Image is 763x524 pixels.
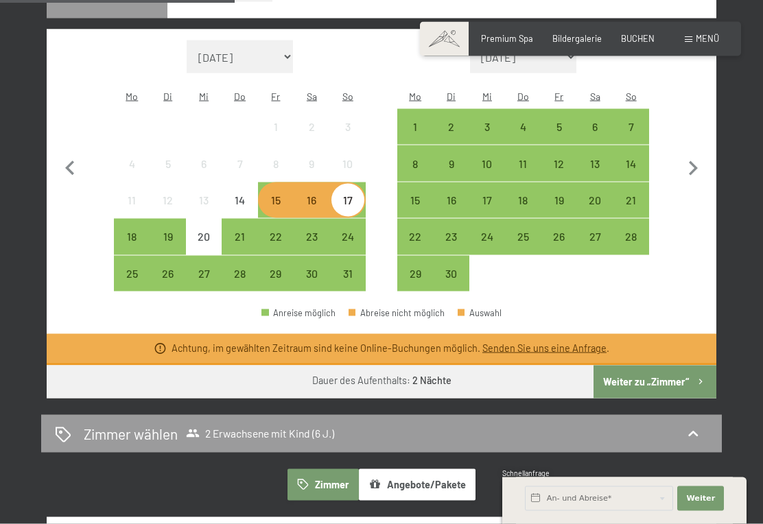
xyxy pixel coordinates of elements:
div: Thu Sep 18 2025 [505,182,541,218]
div: Anreise möglich [294,182,329,218]
div: 4 [115,158,148,191]
span: Weiter [686,493,715,504]
div: Sun Sep 21 2025 [613,182,648,218]
div: 25 [506,231,539,264]
div: Anreise möglich [397,182,433,218]
div: Anreise nicht möglich [222,145,257,181]
div: 2 [434,121,467,154]
div: 10 [471,158,504,191]
abbr: Mittwoch [199,91,209,102]
div: 25 [115,268,148,301]
div: Sat Aug 16 2025 [294,182,329,218]
div: 13 [578,158,611,191]
div: Anreise möglich [397,109,433,145]
div: Sun Aug 24 2025 [330,219,366,254]
div: Anreise nicht möglich [330,109,366,145]
abbr: Donnerstag [234,91,246,102]
div: 1 [259,121,292,154]
div: Anreise möglich [258,256,294,291]
div: 22 [259,231,292,264]
div: Anreise möglich [258,182,294,218]
div: Anreise nicht möglich [294,145,329,181]
div: Anreise möglich [114,219,150,254]
div: Sun Aug 10 2025 [330,145,366,181]
div: 23 [295,231,328,264]
div: Mon Aug 25 2025 [114,256,150,291]
abbr: Sonntag [626,91,637,102]
div: Wed Aug 20 2025 [186,219,222,254]
div: Sun Aug 03 2025 [330,109,366,145]
div: Tue Sep 23 2025 [433,219,469,254]
div: Sat Sep 20 2025 [577,182,613,218]
div: Fri Sep 26 2025 [541,219,577,254]
div: Anreise möglich [613,109,648,145]
div: 1 [399,121,432,154]
div: 7 [614,121,647,154]
div: Anreise möglich [469,219,505,254]
abbr: Mittwoch [482,91,492,102]
abbr: Samstag [307,91,317,102]
abbr: Montag [409,91,421,102]
div: Thu Aug 28 2025 [222,256,257,291]
div: 17 [471,195,504,228]
div: 13 [187,195,220,228]
div: Fri Aug 08 2025 [258,145,294,181]
button: Nächster Monat [679,40,707,292]
span: Menü [696,33,719,44]
div: Anreise möglich [469,109,505,145]
div: Anreise möglich [541,219,577,254]
div: 27 [578,231,611,264]
div: 26 [543,231,576,264]
abbr: Dienstag [447,91,456,102]
div: Anreise möglich [294,256,329,291]
div: 14 [614,158,647,191]
div: 17 [331,195,364,228]
div: Fri Sep 12 2025 [541,145,577,181]
div: Sat Aug 02 2025 [294,109,329,145]
div: Anreise möglich [541,145,577,181]
div: Anreise nicht möglich [222,182,257,218]
div: Anreise möglich [433,256,469,291]
div: 20 [578,195,611,228]
div: Sat Sep 27 2025 [577,219,613,254]
div: 19 [152,231,185,264]
button: Vorheriger Monat [56,40,84,292]
div: Sat Aug 30 2025 [294,256,329,291]
div: Fri Aug 01 2025 [258,109,294,145]
div: Wed Sep 10 2025 [469,145,505,181]
div: Wed Sep 17 2025 [469,182,505,218]
div: Sun Aug 17 2025 [330,182,366,218]
div: 3 [331,121,364,154]
div: 20 [187,231,220,264]
abbr: Donnerstag [517,91,529,102]
div: Anreise möglich [397,219,433,254]
div: Tue Sep 30 2025 [433,256,469,291]
div: Thu Sep 11 2025 [505,145,541,181]
div: Sat Sep 13 2025 [577,145,613,181]
div: Fri Sep 19 2025 [541,182,577,218]
div: 5 [543,121,576,154]
div: 4 [506,121,539,154]
div: Anreise möglich [222,256,257,291]
div: Mon Sep 29 2025 [397,256,433,291]
div: Anreise möglich [577,219,613,254]
div: Anreise nicht möglich [150,145,186,181]
div: Sun Sep 28 2025 [613,219,648,254]
div: 12 [152,195,185,228]
div: 18 [115,231,148,264]
div: Wed Aug 13 2025 [186,182,222,218]
div: 30 [295,268,328,301]
div: Sat Aug 09 2025 [294,145,329,181]
button: Weiter [677,486,724,511]
div: Mon Aug 11 2025 [114,182,150,218]
div: Anreise möglich [433,109,469,145]
div: 8 [399,158,432,191]
div: Thu Sep 04 2025 [505,109,541,145]
div: Anreise möglich [258,219,294,254]
div: Anreise nicht möglich [150,182,186,218]
div: Sun Sep 14 2025 [613,145,648,181]
a: Bildergalerie [552,33,602,44]
a: Premium Spa [481,33,533,44]
abbr: Freitag [554,91,563,102]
